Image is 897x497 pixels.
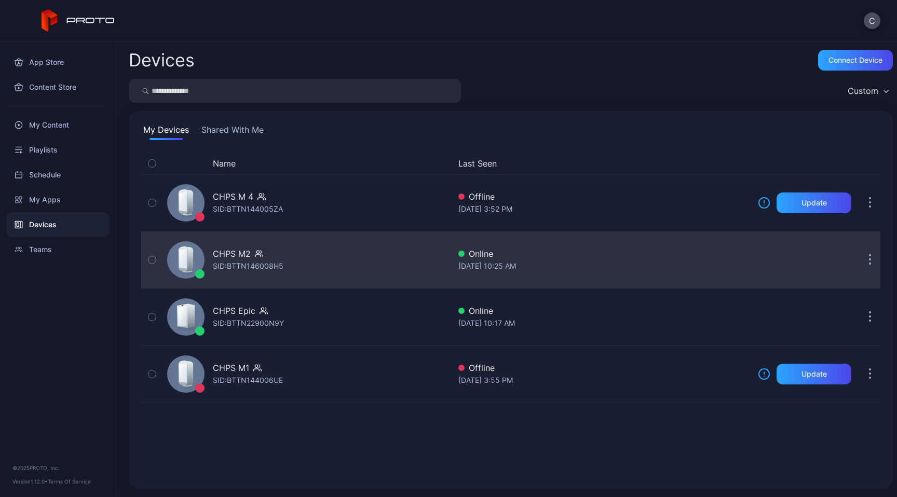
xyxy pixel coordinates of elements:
[199,123,266,140] button: Shared With Me
[754,157,847,170] div: Update Device
[864,12,880,29] button: C
[213,362,249,374] div: CHPS M1
[213,305,255,317] div: CHPS Epic
[213,157,236,170] button: Name
[458,362,750,374] div: Offline
[12,478,48,485] span: Version 1.12.0 •
[777,192,851,213] button: Update
[458,247,750,260] div: Online
[213,247,251,260] div: CHPS M2
[213,260,283,272] div: SID: BTTN146008H5
[860,157,880,170] div: Options
[458,203,750,215] div: [DATE] 3:52 PM
[458,374,750,386] div: [DATE] 3:55 PM
[213,317,284,329] div: SID: BTTN22900N9Y
[6,137,110,162] a: Playlists
[6,113,110,137] a: My Content
[777,364,851,384] button: Update
[6,187,110,212] a: My Apps
[458,305,750,317] div: Online
[6,75,110,100] a: Content Store
[6,237,110,262] a: Teams
[801,199,827,207] div: Update
[6,50,110,75] a: App Store
[12,464,103,472] div: © 2025 PROTO, Inc.
[801,370,827,378] div: Update
[48,478,91,485] a: Terms Of Service
[213,203,283,215] div: SID: BTTN144005ZA
[458,317,750,329] div: [DATE] 10:17 AM
[842,79,893,103] button: Custom
[458,260,750,272] div: [DATE] 10:25 AM
[213,190,253,203] div: CHPS M 4
[129,51,195,70] h2: Devices
[828,56,882,64] div: Connect device
[848,86,878,96] div: Custom
[6,162,110,187] a: Schedule
[213,374,283,386] div: SID: BTTN144006UE
[6,212,110,237] a: Devices
[141,123,191,140] button: My Devices
[458,157,745,170] button: Last Seen
[818,50,893,71] button: Connect device
[458,190,750,203] div: Offline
